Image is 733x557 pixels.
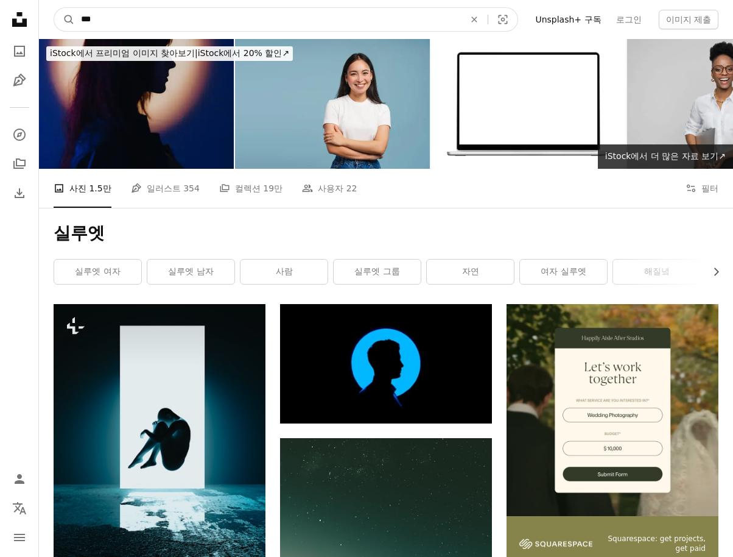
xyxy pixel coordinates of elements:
span: Squarespace: get projects, get paid [607,534,706,555]
button: 필터 [686,169,718,208]
a: 홈 — Unsplash [7,7,32,34]
button: 시각적 검색 [488,8,517,31]
a: 자연 [427,260,514,284]
h1: 실루엣 [54,222,718,244]
button: Unsplash 검색 [54,8,75,31]
img: file-1747939142011-51e5cc87e3c9 [519,539,592,550]
a: 로그인 [609,10,649,29]
a: iStock에서 프리미엄 이미지 찾아보기|iStock에서 20% 할인↗ [39,39,300,68]
span: iStock에서 20% 할인 ↗ [50,48,289,58]
button: 언어 [7,496,32,520]
img: 남자 그림의 실루엣 [280,304,492,424]
a: 로그인 / 가입 [7,467,32,491]
a: 사진 [7,39,32,63]
button: 이미지 제출 [659,10,718,29]
a: 사용자 22 [302,169,357,208]
span: iStock에서 프리미엄 이미지 찾아보기 | [50,48,198,58]
span: iStock에서 더 많은 자료 보기 ↗ [605,151,726,161]
a: 해질녘 [613,260,700,284]
a: 일러스트 354 [131,169,200,208]
a: 컬렉션 [7,152,32,176]
a: 컬렉션 19만 [219,169,282,208]
a: Unsplash+ 구독 [528,10,608,29]
a: 일러스트 [7,68,32,93]
img: 팔짱을 끼고 포즈를 취하는 웃는 아시아 여성이 파란색 배경에 카메라를 보고 있습니다. [235,39,430,169]
span: 19만 [263,182,282,195]
a: 실루엣 여자 [54,260,141,284]
span: 22 [346,182,357,195]
button: 목록을 오른쪽으로 스크롤 [705,260,718,284]
a: 열린 문 앞에서 공중에 떠 있는 사람 [54,453,265,464]
img: Young woman silhouette looking right on orange and purple background [39,39,234,169]
a: 다운로드 내역 [7,181,32,205]
button: 삭제 [461,8,488,31]
a: 탐색 [7,122,32,147]
a: 여자 실루엣 [520,260,607,284]
a: 실루엣 남자 [147,260,234,284]
img: Laptop Mockup with a white screen isolated on a white background, a High-quality Studio shot [431,39,626,169]
a: 실루엣 그룹 [334,260,421,284]
form: 사이트 전체에서 이미지 찾기 [54,7,518,32]
img: file-1747939393036-2c53a76c450aimage [507,304,718,516]
button: 메뉴 [7,525,32,550]
span: 354 [183,182,200,195]
a: 사람 [240,260,328,284]
a: iStock에서 더 많은 자료 보기↗ [598,144,733,169]
a: 남자 그림의 실루엣 [280,358,492,369]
